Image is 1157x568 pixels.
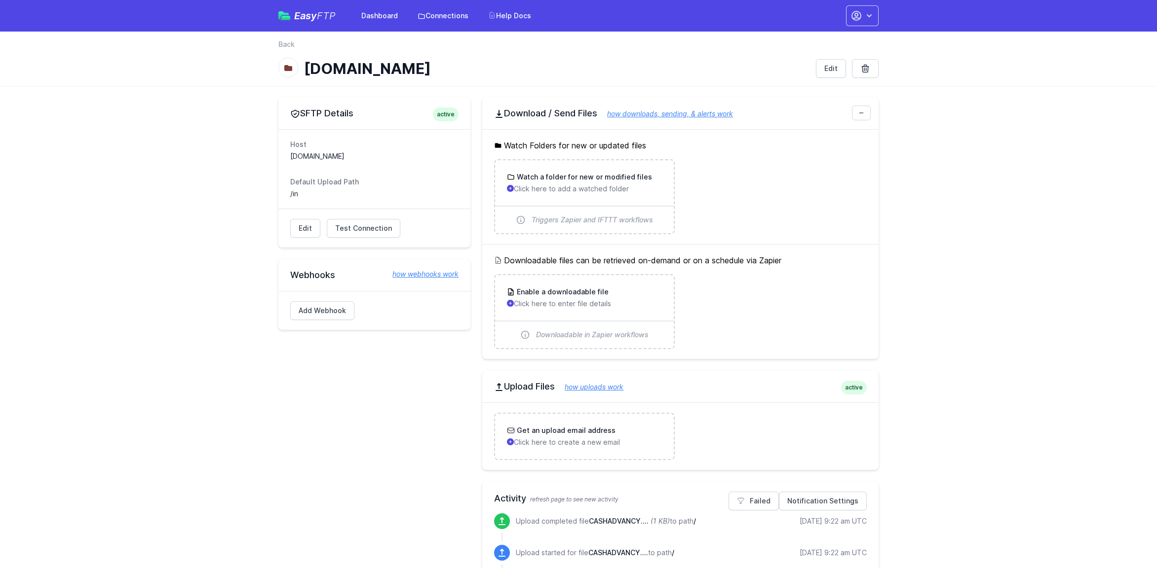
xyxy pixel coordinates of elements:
h2: Download / Send Files [494,107,867,119]
h3: Get an upload email address [515,426,616,435]
a: Watch a folder for new or modified files Click here to add a watched folder Triggers Zapier and I... [495,160,673,233]
a: Help Docs [482,7,537,25]
h1: [DOMAIN_NAME] [304,60,808,77]
img: easyftp_logo.png [278,11,290,20]
p: Click here to enter file details [507,299,661,309]
a: Get an upload email address Click here to create a new email [495,414,673,459]
span: Easy [294,11,336,21]
span: CASHADVANCY.NC4.IMPORT.2025-10-01T04:22:41-05:00.PY_TRANSFER.IMP_PAY_PEX.UK1.NULL.TXT [588,548,648,557]
span: / [694,517,696,525]
a: Edit [816,59,846,78]
a: Test Connection [327,219,400,238]
span: Downloadable in Zapier workflows [536,330,649,340]
a: Back [278,39,295,49]
h2: Webhooks [290,269,459,281]
span: Test Connection [335,223,392,233]
a: Enable a downloadable file Click here to enter file details Downloadable in Zapier workflows [495,275,673,348]
p: Upload completed file to path [516,516,696,526]
div: [DATE] 9:22 am UTC [800,516,867,526]
h3: Enable a downloadable file [515,287,609,297]
p: Upload started for file to path [516,548,674,558]
a: Failed [729,492,779,510]
h2: Upload Files [494,381,867,392]
a: Dashboard [355,7,404,25]
dd: [DOMAIN_NAME] [290,151,459,161]
p: Click here to create a new email [507,437,661,447]
h2: SFTP Details [290,107,459,119]
h2: Activity [494,492,867,505]
span: FTP [317,10,336,22]
a: Connections [412,7,474,25]
h5: Watch Folders for new or updated files [494,140,867,151]
span: active [433,107,459,121]
h5: Downloadable files can be retrieved on-demand or on a schedule via Zapier [494,254,867,266]
span: refresh page to see new activity [530,496,618,503]
a: Notification Settings [779,492,867,510]
a: how webhooks work [383,269,459,279]
div: [DATE] 9:22 am UTC [800,548,867,558]
span: active [841,381,867,394]
a: Edit [290,219,320,238]
dt: Host [290,140,459,149]
dd: /in [290,189,459,199]
h3: Watch a folder for new or modified files [515,172,652,182]
p: Click here to add a watched folder [507,184,661,194]
i: (1 KB) [651,517,670,525]
a: Add Webhook [290,301,354,320]
span: Triggers Zapier and IFTTT workflows [532,215,653,225]
span: CASHADVANCY.NC4.IMPORT.2025-10-01T04:22:41-05:00.PY_TRANSFER.IMP_PAY_PEX.UK1.NULL.TXT [589,517,649,525]
a: how uploads work [555,383,623,391]
nav: Breadcrumb [278,39,879,55]
span: / [672,548,674,557]
a: how downloads, sending, & alerts work [597,109,733,118]
dt: Default Upload Path [290,177,459,187]
a: EasyFTP [278,11,336,21]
